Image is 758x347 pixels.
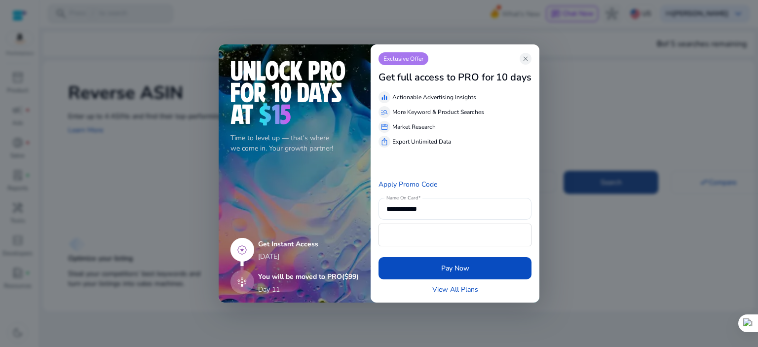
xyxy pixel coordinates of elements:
[392,122,436,131] p: Market Research
[379,257,531,279] button: Pay Now
[441,263,469,273] span: Pay Now
[392,108,484,116] p: More Keyword & Product Searches
[386,194,418,201] mat-label: Name On Card
[258,273,359,281] h5: You will be moved to PRO
[384,225,526,245] iframe: Secure payment input frame
[380,93,388,101] span: equalizer
[392,93,476,102] p: Actionable Advertising Insights
[379,72,494,83] h3: Get full access to PRO for
[380,123,388,131] span: storefront
[258,251,359,262] p: [DATE]
[392,137,451,146] p: Export Unlimited Data
[380,108,388,116] span: manage_search
[522,55,530,63] span: close
[258,284,280,295] p: Day 11
[379,52,428,65] p: Exclusive Offer
[379,180,437,189] a: Apply Promo Code
[432,284,478,295] a: View All Plans
[342,272,359,281] span: ($99)
[496,72,531,83] h3: 10 days
[380,138,388,146] span: ios_share
[230,133,359,154] p: Time to level up — that's where we come in. Your growth partner!
[258,240,359,249] h5: Get Instant Access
